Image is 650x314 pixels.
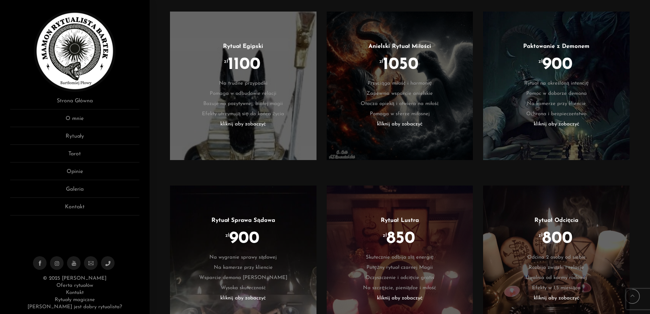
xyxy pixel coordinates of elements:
li: Na kamerze przy kliencie [493,99,619,109]
a: Rytuał Sprawa Sądowa [211,217,275,223]
li: Wsparcie demona [PERSON_NAME] [180,273,306,283]
a: Rytuały [10,132,139,145]
li: kliknij aby zobaczyć [493,293,619,303]
li: Przyciąga miłość i harmonię [337,78,463,89]
a: [PERSON_NAME] jest dobry rytualista? [28,304,122,310]
li: Efekty utrzymują się do końca życia [180,109,306,119]
sup: zł [225,232,229,238]
li: Odcina 2 osoby od siebie [493,252,619,263]
li: Pomoc w doborze demona [493,89,619,99]
li: Wysoka skuteczność [180,283,306,293]
a: Anielski Rytuał Miłości [369,43,431,49]
li: kliknij aby zobaczyć [337,119,463,129]
a: O mnie [10,115,139,127]
li: kliknij aby zobaczyć [180,293,306,303]
li: Uwalnia od karmy rodowej [493,273,619,283]
sup: zł [538,232,543,238]
li: Na szczęście, pieniądze i miłość [337,283,463,293]
li: Na wygranie sprawy sądowej [180,252,306,263]
li: Potężny rytuał czarnej Magii [337,263,463,273]
li: Bazuje na pozytywnej, białej magii [180,99,306,109]
a: Strona Główna [10,97,139,109]
li: Pomaga w odbudowie relacji [180,89,306,99]
a: Paktowanie z Demonem [523,43,589,49]
li: Oczyszczenie i odcięcie gratis [337,273,463,283]
a: Rytuały magiczne [55,297,95,302]
sup: zł [224,58,228,64]
span: 800 [542,235,572,242]
li: kliknij aby zobaczyć [337,293,463,303]
img: Rytualista Bartek [34,10,116,92]
li: kliknij aby zobaczyć [180,119,306,129]
li: kliknij aby zobaczyć [493,119,619,129]
li: Pomaga w sferze miłosnej [337,109,463,119]
a: Tarot [10,150,139,162]
a: Rytuał Lustra [381,217,419,223]
span: 850 [387,235,415,242]
a: Kontakt [10,203,139,215]
a: Rytuał Odcięcia [534,217,578,223]
a: Oferta rytuałów [56,283,93,288]
sup: zł [383,232,387,238]
span: 1050 [383,61,418,68]
sup: zł [379,58,383,64]
li: Na trudne przypadki [180,78,306,89]
li: Skutecznie odbija złą energię [337,252,463,263]
li: Otacza opieką i otwiera na miłość [337,99,463,109]
span: 1100 [228,61,260,68]
li: Zapewnia wsparcie anielskie [337,89,463,99]
a: Kontakt [66,290,84,295]
span: 900 [542,61,572,68]
a: Rytuał Egipski [223,43,263,49]
li: Rozbija związki i relacje [493,263,619,273]
a: Galeria [10,185,139,198]
li: Na kamerze przy kliencie [180,263,306,273]
li: Efekty w 1,5 miesiąca [493,283,619,293]
span: 900 [229,235,259,242]
sup: zł [538,58,543,64]
a: Opinie [10,168,139,180]
li: Ochrona i bezpieczeństwo [493,109,619,119]
li: Rytuał na określoną intencję [493,78,619,89]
